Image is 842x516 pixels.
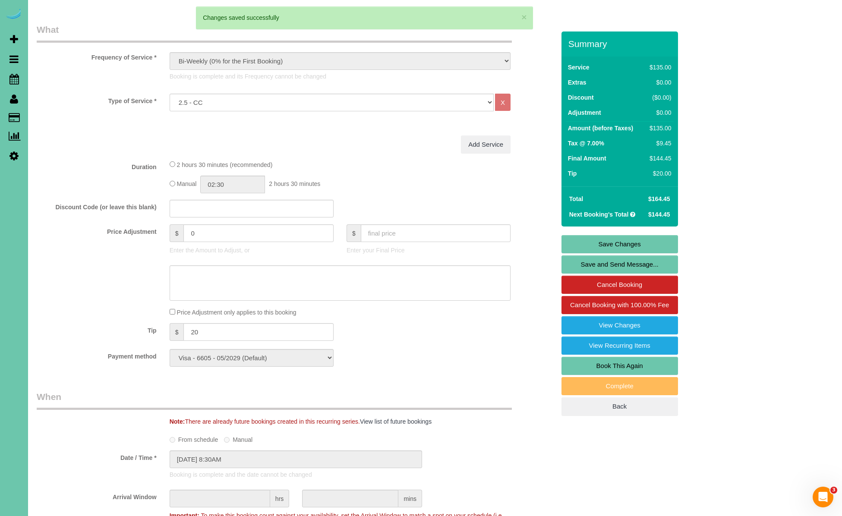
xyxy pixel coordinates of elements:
[569,211,629,218] strong: Next Booking's Total
[561,235,678,253] a: Save Changes
[37,390,512,410] legend: When
[521,13,527,22] button: ×
[30,450,163,462] label: Date / Time *
[5,9,22,21] img: Automaid Logo
[568,93,594,102] label: Discount
[813,487,833,507] iframe: Intercom live chat
[561,276,678,294] a: Cancel Booking
[360,418,432,425] a: View list of future bookings
[163,417,561,426] div: There are already future bookings created in this recurring series.
[37,23,512,43] legend: What
[224,432,252,444] label: Manual
[568,154,606,163] label: Final Amount
[177,161,273,168] span: 2 hours 30 minutes (recommended)
[224,437,230,443] input: Manual
[561,255,678,274] a: Save and Send Message...
[461,135,511,154] a: Add Service
[570,301,669,308] span: Cancel Booking with 100.00% Fee
[30,200,163,211] label: Discount Code (or leave this blank)
[646,169,671,178] div: $20.00
[177,309,296,316] span: Price Adjustment only applies to this booking
[646,154,671,163] div: $144.45
[648,195,670,202] span: $164.45
[568,169,577,178] label: Tip
[170,72,511,81] p: Booking is complete and its Frequency cannot be changed
[569,195,583,202] strong: Total
[170,437,175,443] input: From schedule
[568,139,604,148] label: Tax @ 7.00%
[646,124,671,132] div: $135.00
[269,181,320,188] span: 2 hours 30 minutes
[170,224,184,242] span: $
[561,397,678,415] a: Back
[568,108,601,117] label: Adjustment
[170,450,422,468] input: MM/DD/YYYY HH:MM
[646,139,671,148] div: $9.45
[646,78,671,87] div: $0.00
[30,160,163,171] label: Duration
[177,181,197,188] span: Manual
[30,94,163,105] label: Type of Service *
[568,78,587,87] label: Extras
[648,211,670,218] span: $144.45
[30,349,163,361] label: Payment method
[30,224,163,236] label: Price Adjustment
[561,296,678,314] a: Cancel Booking with 100.00% Fee
[30,323,163,335] label: Tip
[561,357,678,375] a: Book This Again
[170,432,218,444] label: From schedule
[170,323,184,341] span: $
[568,39,674,49] h3: Summary
[361,224,511,242] input: final price
[170,246,334,255] p: Enter the Amount to Adjust, or
[561,316,678,334] a: View Changes
[568,63,590,72] label: Service
[170,470,511,479] p: Booking is complete and the date cannot be changed
[646,108,671,117] div: $0.00
[830,487,837,494] span: 3
[568,124,633,132] label: Amount (before Taxes)
[347,246,511,255] p: Enter your Final Price
[170,418,185,425] strong: Note:
[398,490,422,507] span: mins
[646,63,671,72] div: $135.00
[347,224,361,242] span: $
[30,50,163,62] label: Frequency of Service *
[646,93,671,102] div: ($0.00)
[203,13,526,22] div: Changes saved successfully
[270,490,289,507] span: hrs
[561,337,678,355] a: View Recurring Items
[30,490,163,501] label: Arrival Window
